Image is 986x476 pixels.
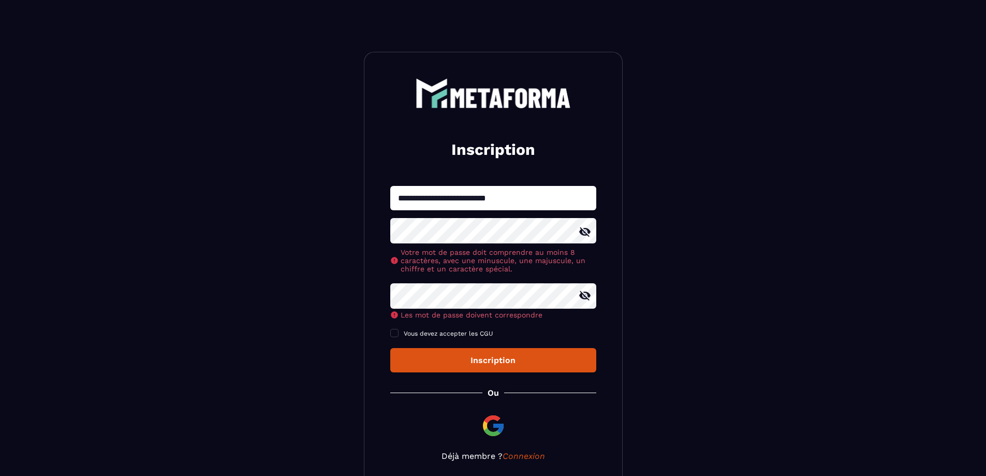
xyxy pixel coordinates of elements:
[488,388,499,398] p: Ou
[404,330,493,337] span: Vous devez accepter les CGU
[390,78,596,108] a: logo
[481,413,506,438] img: google
[401,311,542,319] span: Les mot de passe doivent correspondre
[390,348,596,372] button: Inscription
[416,78,571,108] img: logo
[399,355,588,365] div: Inscription
[390,451,596,461] p: Déjà membre ?
[401,248,596,273] span: Votre mot de passe doit comprendre au moins 8 caractères, avec une minuscule, une majuscule, un c...
[503,451,545,461] a: Connexion
[403,139,584,160] h2: Inscription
